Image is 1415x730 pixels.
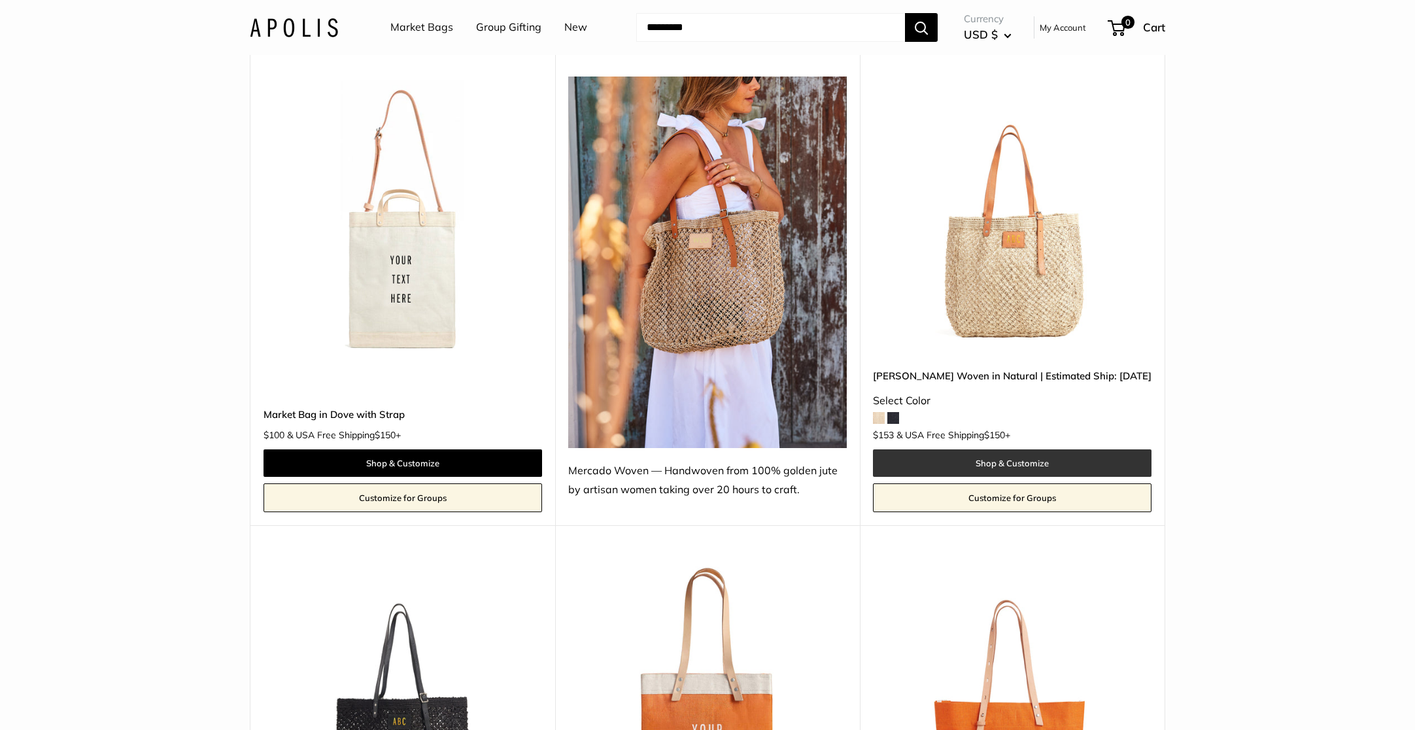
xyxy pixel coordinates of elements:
[896,430,1010,440] span: & USA Free Shipping +
[264,407,542,422] a: Market Bag in Dove with Strap
[1143,20,1165,34] span: Cart
[873,368,1151,383] a: [PERSON_NAME] Woven in Natural | Estimated Ship: [DATE]
[873,429,894,441] span: $153
[264,77,542,355] img: Market Bag in Dove with Strap
[636,13,905,42] input: Search...
[873,483,1151,512] a: Customize for Groups
[568,77,847,448] img: Mercado Woven — Handwoven from 100% golden jute by artisan women taking over 20 hours to craft.
[1121,16,1134,29] span: 0
[375,429,396,441] span: $150
[1109,17,1165,38] a: 0 Cart
[564,18,587,37] a: New
[984,429,1005,441] span: $150
[964,10,1012,28] span: Currency
[390,18,453,37] a: Market Bags
[264,77,542,355] a: Market Bag in Dove with StrapMarket Bag in Dove with Strap
[1040,20,1086,35] a: My Account
[264,449,542,477] a: Shop & Customize
[905,13,938,42] button: Search
[873,391,1151,411] div: Select Color
[873,449,1151,477] a: Shop & Customize
[964,24,1012,45] button: USD $
[287,430,401,440] span: & USA Free Shipping +
[250,18,338,37] img: Apolis
[264,429,284,441] span: $100
[476,18,541,37] a: Group Gifting
[873,77,1151,355] img: Mercado Woven in Natural | Estimated Ship: Oct. 19th
[964,27,998,41] span: USD $
[568,461,847,500] div: Mercado Woven — Handwoven from 100% golden jute by artisan women taking over 20 hours to craft.
[873,77,1151,355] a: Mercado Woven in Natural | Estimated Ship: Oct. 19thMercado Woven in Natural | Estimated Ship: Oc...
[264,483,542,512] a: Customize for Groups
